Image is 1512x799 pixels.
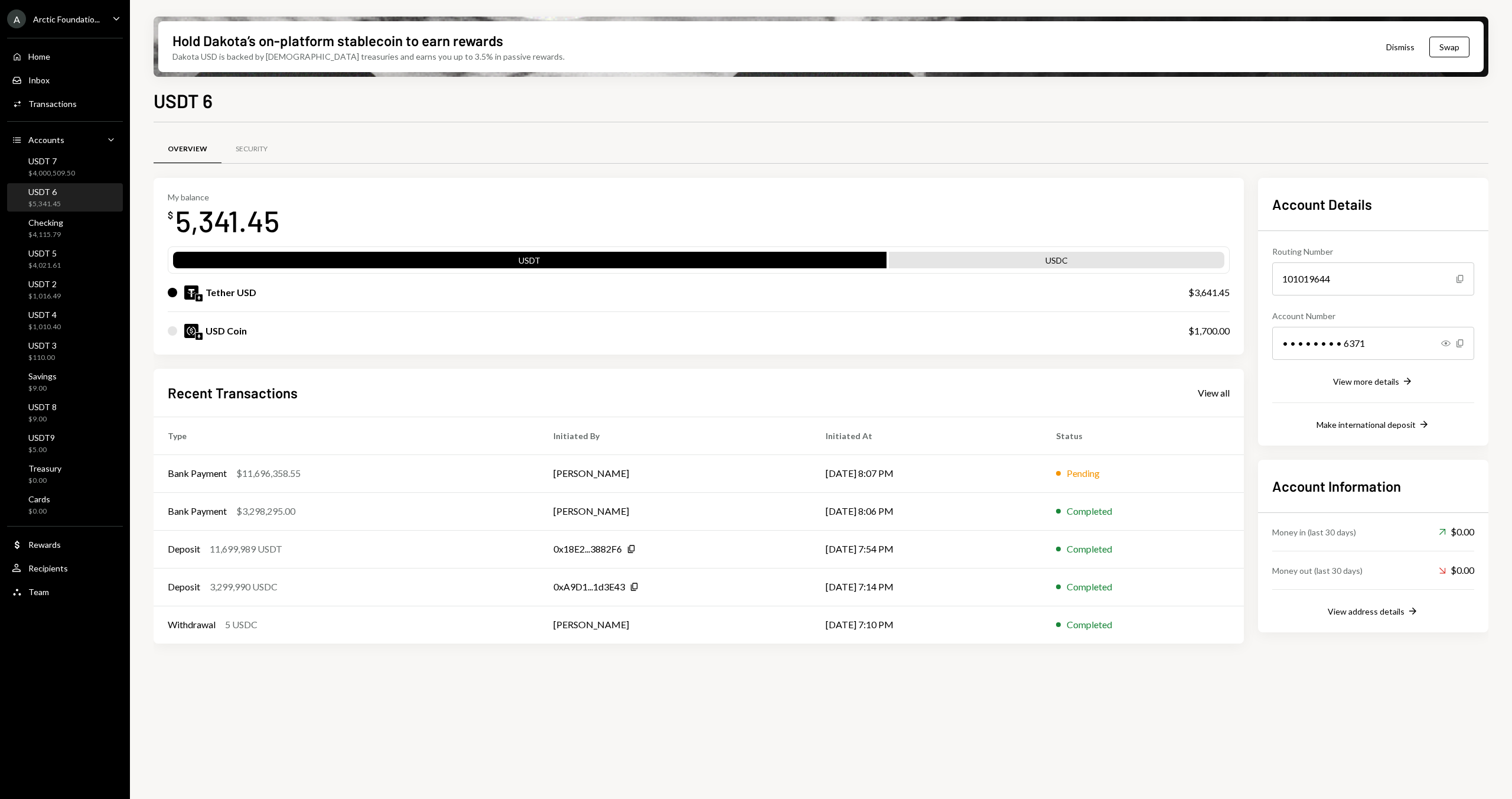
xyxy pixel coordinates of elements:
[1439,563,1474,577] div: $0.00
[7,398,123,427] a: USDT 8$9.00
[539,492,812,530] td: [PERSON_NAME]
[1429,37,1469,57] button: Swap
[1272,194,1474,214] h2: Account Details
[7,557,123,579] a: Recipients
[7,368,123,396] a: Savings$9.00
[28,99,77,109] div: Transactions
[553,580,625,594] div: 0xA9D1...1d3E43
[225,618,258,632] div: 5 USDC
[154,89,213,112] h1: USDT 6
[168,504,227,518] div: Bank Payment
[1067,466,1100,480] div: Pending
[1371,33,1429,61] button: Dismiss
[539,417,812,454] th: Initiated By
[7,69,123,90] a: Inbox
[7,491,123,519] a: Cards$0.00
[1067,504,1112,518] div: Completed
[1042,417,1244,454] th: Status
[1188,324,1230,338] div: $1,700.00
[236,466,301,480] div: $11,696,358.55
[173,254,887,271] div: USDT
[154,417,539,454] th: Type
[28,261,61,271] div: $4,021.61
[1272,310,1474,322] div: Account Number
[168,192,279,202] div: My balance
[168,542,200,556] div: Deposit
[7,245,123,273] a: USDT 5$4,021.61
[1328,605,1419,618] button: View address details
[539,454,812,492] td: [PERSON_NAME]
[1333,376,1399,386] div: View more details
[7,152,123,181] a: USDT 7$4,000,509.50
[7,9,26,28] div: A
[168,209,173,221] div: $
[7,581,123,602] a: Team
[1272,476,1474,496] h2: Account Information
[28,506,50,517] div: $0.00
[1198,386,1230,399] a: View all
[195,294,203,301] img: ethereum-mainnet
[28,75,50,85] div: Inbox
[1188,285,1230,300] div: $3,641.45
[889,254,1224,271] div: USDC
[236,504,295,518] div: $3,298,295.00
[28,384,57,394] div: $9.00
[33,14,100,24] div: Arctic Foundatio...
[206,324,247,338] div: USD Coin
[28,310,61,320] div: USDT 4
[168,618,216,632] div: Withdrawal
[172,31,503,50] div: Hold Dakota’s on-platform stablecoin to earn rewards
[168,383,298,402] h2: Recent Transactions
[28,279,61,289] div: USDT 2
[184,285,198,300] img: USDT
[28,494,50,504] div: Cards
[206,285,256,300] div: Tether USD
[1067,542,1112,556] div: Completed
[168,144,207,154] div: Overview
[28,156,75,166] div: USDT 7
[539,606,812,644] td: [PERSON_NAME]
[28,433,55,443] div: USDT9
[812,606,1042,644] td: [DATE] 7:10 PM
[7,214,123,242] a: Checking$4,115.79
[7,93,123,114] a: Transactions
[1198,387,1230,399] div: View all
[28,230,63,240] div: $4,115.79
[210,542,282,556] div: 11,699,989 USDT
[28,463,61,473] div: Treasury
[812,417,1042,454] th: Initiated At
[1272,327,1474,360] div: • • • • • • • • 6371
[28,322,61,332] div: $1,010.40
[28,371,57,381] div: Savings
[28,199,61,209] div: $5,341.45
[7,337,123,365] a: USDT 3$110.00
[28,217,63,228] div: Checking
[28,353,57,363] div: $110.00
[1317,418,1430,431] button: Make international deposit
[184,324,198,338] img: USDC
[28,187,61,197] div: USDT 6
[1272,245,1474,258] div: Routing Number
[28,563,68,573] div: Recipients
[28,540,61,550] div: Rewards
[1272,526,1356,538] div: Money in (last 30 days)
[236,144,268,154] div: Security
[28,476,61,486] div: $0.00
[172,50,565,63] div: Dakota USD is backed by [DEMOGRAPHIC_DATA] treasuries and earns you up to 3.5% in passive rewards.
[1328,606,1405,616] div: View address details
[1439,525,1474,539] div: $0.00
[7,46,123,67] a: Home
[7,534,123,555] a: Rewards
[210,580,278,594] div: 3,299,990 USDC
[28,248,61,258] div: USDT 5
[553,542,622,556] div: 0x18E2...3882F6
[7,275,123,304] a: USDT 2$1,016.49
[812,492,1042,530] td: [DATE] 8:06 PM
[7,460,123,488] a: Treasury$0.00
[175,202,279,239] div: 5,341.45
[1067,618,1112,632] div: Completed
[28,135,64,145] div: Accounts
[7,129,123,150] a: Accounts
[1333,375,1413,388] button: View more details
[168,580,200,594] div: Deposit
